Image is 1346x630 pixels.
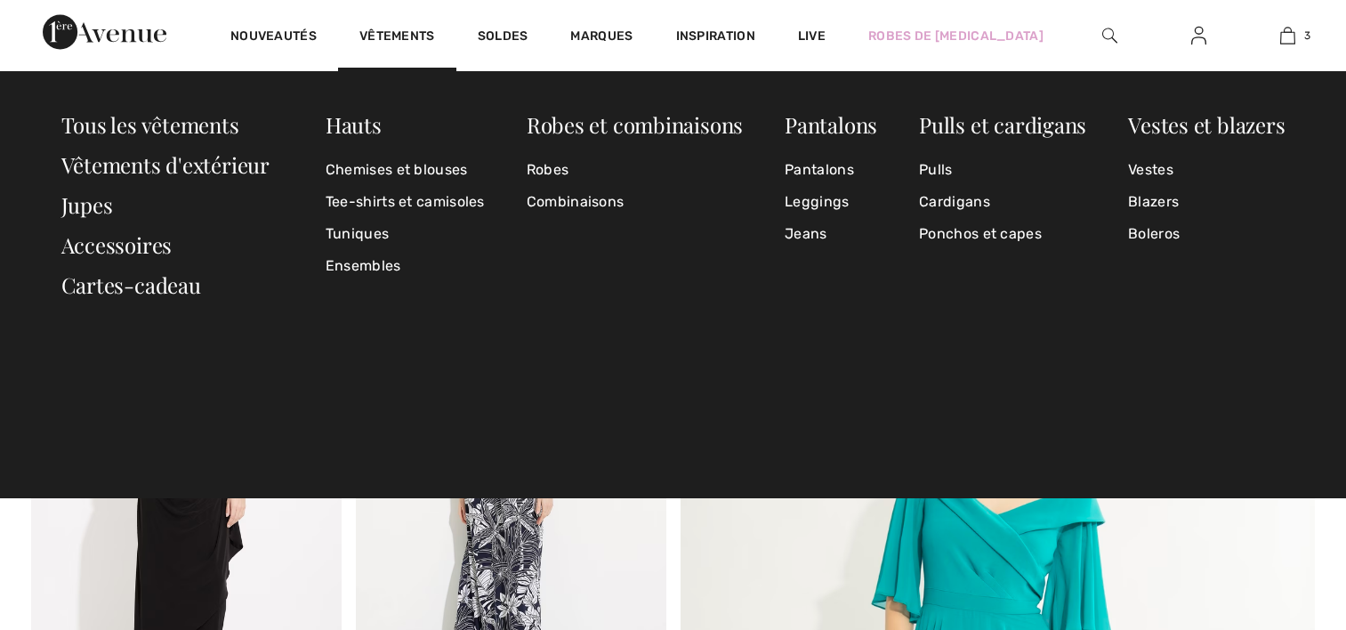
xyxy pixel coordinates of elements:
[919,110,1086,139] a: Pulls et cardigans
[61,150,270,179] a: Vêtements d'extérieur
[919,154,1086,186] a: Pulls
[676,28,755,47] span: Inspiration
[478,28,528,47] a: Soldes
[1128,186,1285,218] a: Blazers
[1191,25,1206,46] img: Mes infos
[1280,25,1295,46] img: Mon panier
[1244,25,1331,46] a: 3
[919,186,1086,218] a: Cardigans
[1102,25,1117,46] img: recherche
[919,218,1086,250] a: Ponchos et capes
[785,218,877,250] a: Jeans
[1304,28,1310,44] span: 3
[1128,110,1285,139] a: Vestes et blazers
[785,110,877,139] a: Pantalons
[61,190,113,219] a: Jupes
[326,218,485,250] a: Tuniques
[785,186,877,218] a: Leggings
[1128,218,1285,250] a: Boleros
[798,27,826,45] a: Live
[868,27,1044,45] a: Robes de [MEDICAL_DATA]
[527,110,743,139] a: Robes et combinaisons
[61,230,173,259] a: Accessoires
[527,154,743,186] a: Robes
[326,186,485,218] a: Tee-shirts et camisoles
[527,186,743,218] a: Combinaisons
[43,14,166,50] img: 1ère Avenue
[326,250,485,282] a: Ensembles
[1128,154,1285,186] a: Vestes
[785,154,877,186] a: Pantalons
[326,154,485,186] a: Chemises et blouses
[326,110,382,139] a: Hauts
[230,28,317,47] a: Nouveautés
[61,271,201,299] a: Cartes-cadeau
[61,110,239,139] a: Tous les vêtements
[359,28,435,47] a: Vêtements
[1233,497,1328,541] iframe: Ouvre un widget dans lequel vous pouvez trouver plus d’informations
[570,28,633,47] a: Marques
[1177,25,1221,47] a: Se connecter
